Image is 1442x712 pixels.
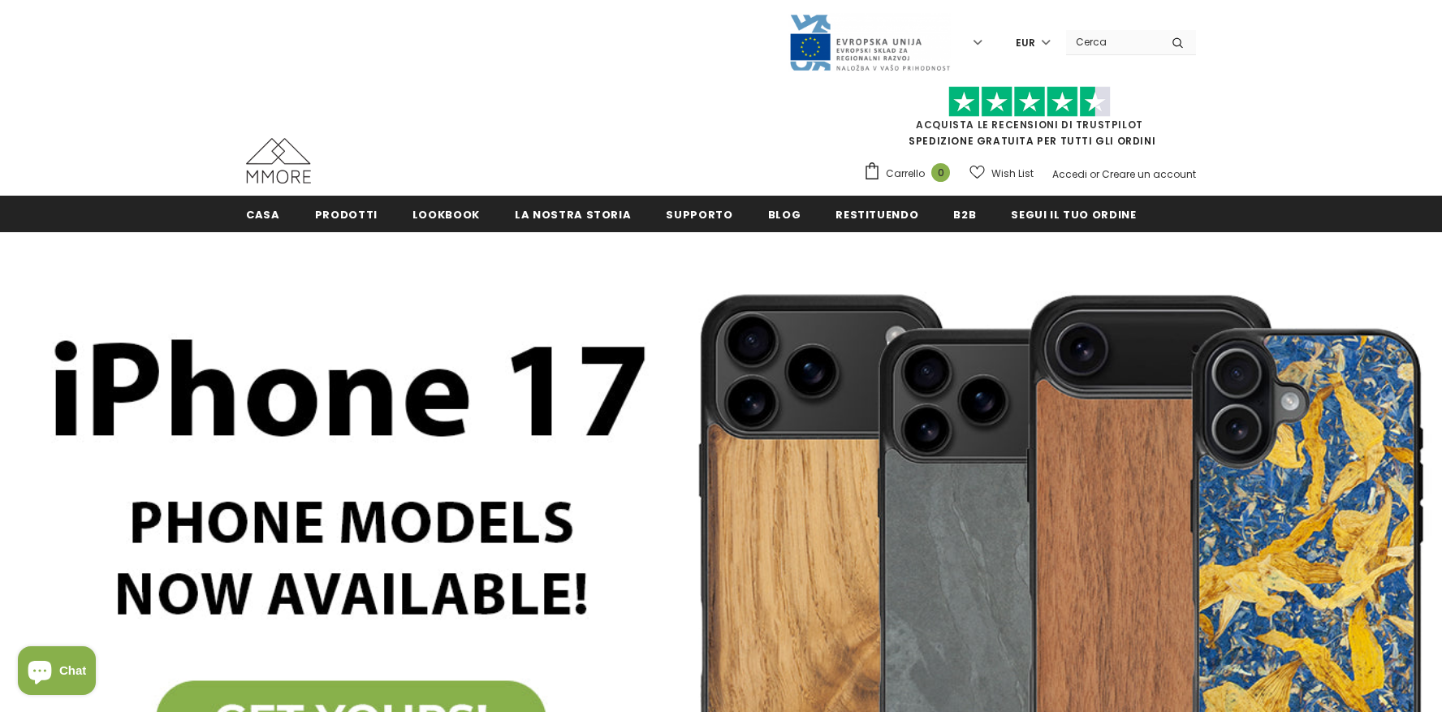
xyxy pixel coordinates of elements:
[246,207,280,222] span: Casa
[13,646,101,699] inbox-online-store-chat: Shopify online store chat
[768,196,801,232] a: Blog
[515,207,631,222] span: La nostra storia
[969,159,1034,188] a: Wish List
[246,138,311,183] img: Casi MMORE
[835,207,918,222] span: Restituendo
[315,196,378,232] a: Prodotti
[863,93,1196,148] span: SPEDIZIONE GRATUITA PER TUTTI GLI ORDINI
[666,207,732,222] span: supporto
[246,196,280,232] a: Casa
[863,162,958,186] a: Carrello 0
[1066,30,1159,54] input: Search Site
[948,86,1111,118] img: Fidati di Pilot Stars
[1090,167,1099,181] span: or
[1052,167,1087,181] a: Accedi
[991,166,1034,182] span: Wish List
[768,207,801,222] span: Blog
[1011,196,1136,232] a: Segui il tuo ordine
[953,207,976,222] span: B2B
[1011,207,1136,222] span: Segui il tuo ordine
[886,166,925,182] span: Carrello
[666,196,732,232] a: supporto
[788,35,951,49] a: Javni Razpis
[412,196,480,232] a: Lookbook
[916,118,1143,132] a: Acquista le recensioni di TrustPilot
[835,196,918,232] a: Restituendo
[315,207,378,222] span: Prodotti
[931,163,950,182] span: 0
[788,13,951,72] img: Javni Razpis
[953,196,976,232] a: B2B
[1016,35,1035,51] span: EUR
[515,196,631,232] a: La nostra storia
[412,207,480,222] span: Lookbook
[1102,167,1196,181] a: Creare un account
